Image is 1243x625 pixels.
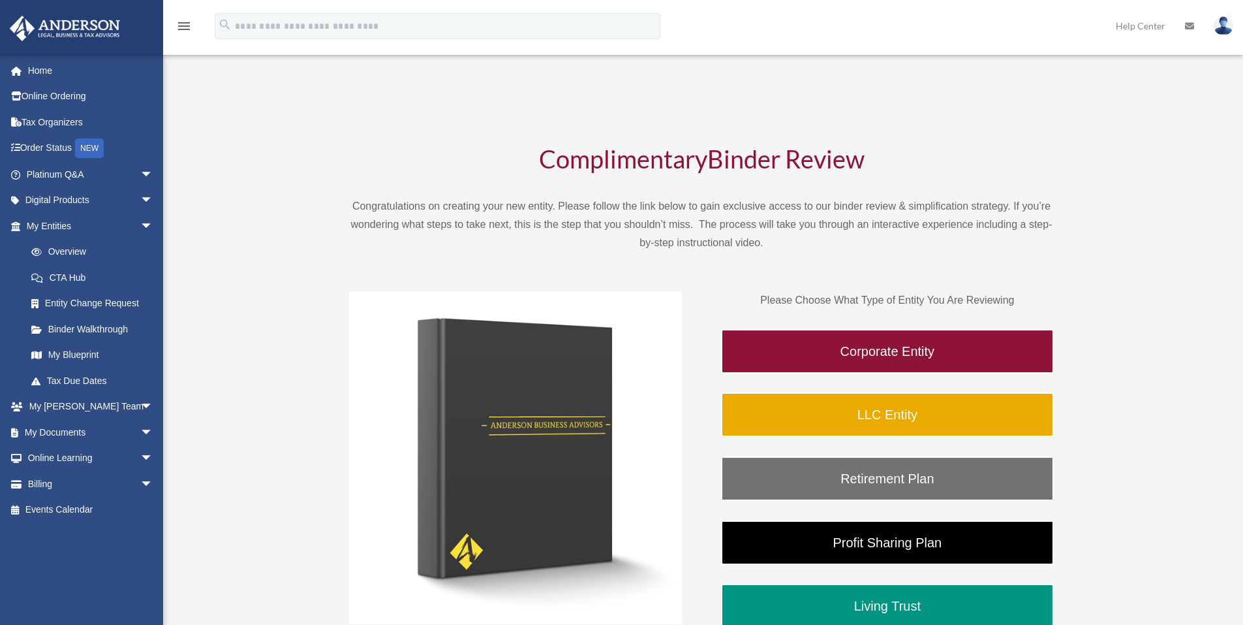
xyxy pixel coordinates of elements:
div: NEW [75,138,104,158]
span: arrow_drop_down [140,161,166,188]
img: Anderson Advisors Platinum Portal [6,16,124,41]
i: search [218,18,232,32]
a: Events Calendar [9,497,173,523]
a: Online Learningarrow_drop_down [9,445,173,472]
a: Entity Change Request [18,291,173,317]
a: My Documentsarrow_drop_down [9,419,173,445]
a: My Blueprint [18,342,173,368]
a: Profit Sharing Plan [721,521,1054,565]
a: Tax Organizers [9,109,173,135]
a: My [PERSON_NAME] Teamarrow_drop_down [9,394,173,420]
a: menu [176,23,192,34]
a: Billingarrow_drop_down [9,471,173,497]
a: Tax Due Dates [18,368,173,394]
a: Digital Productsarrow_drop_down [9,187,173,214]
a: My Entitiesarrow_drop_down [9,213,173,239]
p: Please Choose What Type of Entity You Are Reviewing [721,291,1054,310]
a: LLC Entity [721,393,1054,437]
a: Home [9,57,173,84]
a: Platinum Q&Aarrow_drop_down [9,161,173,187]
span: Complimentary [539,144,707,174]
a: Order StatusNEW [9,135,173,162]
p: Congratulations on creating your new entity. Please follow the link below to gain exclusive acces... [349,197,1054,252]
a: Online Ordering [9,84,173,110]
a: Retirement Plan [721,457,1054,501]
span: arrow_drop_down [140,445,166,472]
span: arrow_drop_down [140,394,166,421]
i: menu [176,18,192,34]
a: Binder Walkthrough [18,316,166,342]
span: arrow_drop_down [140,213,166,240]
a: Corporate Entity [721,329,1054,374]
a: Overview [18,239,173,265]
span: arrow_drop_down [140,419,166,446]
span: arrow_drop_down [140,187,166,214]
a: CTA Hub [18,264,173,291]
span: arrow_drop_down [140,471,166,498]
img: User Pic [1214,16,1233,35]
span: Binder Review [707,144,865,174]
